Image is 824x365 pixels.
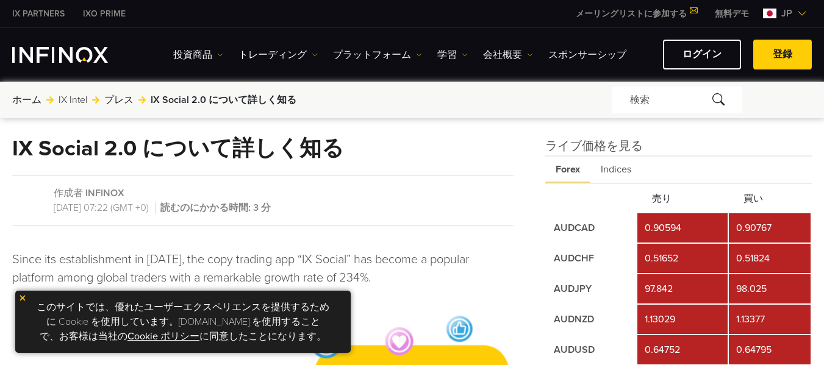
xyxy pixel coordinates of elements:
[12,93,41,107] a: ホーム
[753,40,812,69] a: 登録
[54,202,156,214] span: [DATE] 07:22 (GMT +0)
[18,294,27,302] img: yellow close icon
[85,187,124,199] a: INFINOX
[637,185,727,212] th: 売り
[729,244,811,273] td: 0.51824
[729,335,811,364] td: 0.64795
[3,7,74,20] a: INFINOX
[54,187,83,199] span: 作成者
[637,305,727,334] td: 1.13029
[548,48,626,62] a: スポンサーシップ
[546,213,636,243] td: AUDCAD
[637,213,727,243] td: 0.90594
[138,96,146,104] img: arrow-right
[637,335,727,364] td: 0.64752
[663,40,741,69] a: ログイン
[12,47,137,63] a: INFINOX Logo
[92,96,99,104] img: arrow-right
[483,48,533,62] a: 会社概要
[46,96,54,104] img: arrow-right
[104,93,134,107] a: プレス
[151,93,296,107] span: IX Social 2.0 について詳しく知る
[21,297,345,347] p: このサイトでは、優れたユーザーエクスペリエンスを提供するために Cookie を使用しています。[DOMAIN_NAME] を使用することで、お客様は当社の に同意したことになります。
[729,274,811,303] td: 98.025
[637,274,727,303] td: 97.842
[729,213,811,243] td: 0.90767
[333,48,422,62] a: プラットフォーム
[12,250,514,287] p: Since its establishment in [DATE], the copy trading app “IX Social” has become a popular platform...
[173,48,223,62] a: 投資商品
[74,7,135,20] a: INFINOX
[776,6,797,21] span: jp
[12,137,344,160] h1: IX Social 2.0 について詳しく知る
[238,48,318,62] a: トレーディング
[545,137,812,155] h4: ライブ価格を見る
[729,305,811,334] td: 1.13377
[567,9,706,19] a: メーリングリストに参加する
[590,157,642,183] span: Indices
[437,48,468,62] a: 学習
[59,93,87,107] a: IX Intel
[612,87,742,113] div: 検索
[546,335,636,364] td: AUDUSD
[637,244,727,273] td: 0.51652
[706,7,758,20] a: INFINOX MENU
[545,157,590,183] span: Forex
[729,185,811,212] th: 買い
[546,274,636,303] td: AUDJPY
[127,330,199,342] a: Cookie ポリシー
[546,244,636,273] td: AUDCHF
[158,202,271,214] span: 読むのにかかる時間: 3 分
[546,305,636,334] td: AUDNZD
